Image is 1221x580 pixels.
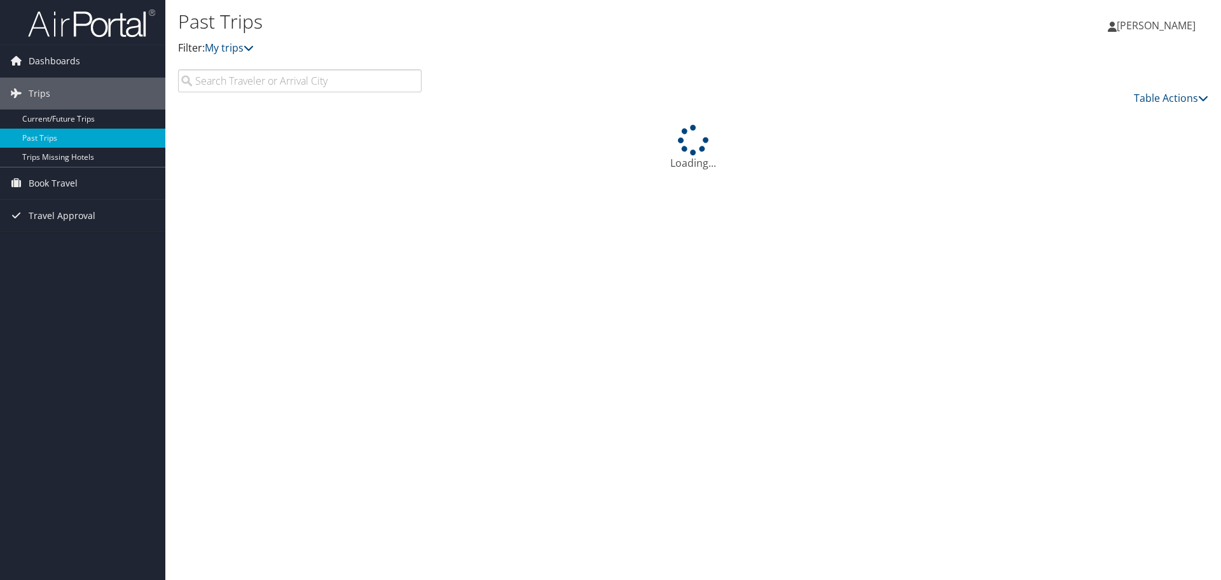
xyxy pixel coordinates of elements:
[205,41,254,55] a: My trips
[178,8,865,35] h1: Past Trips
[1117,18,1196,32] span: [PERSON_NAME]
[29,45,80,77] span: Dashboards
[29,200,95,232] span: Travel Approval
[178,40,865,57] p: Filter:
[178,69,422,92] input: Search Traveler or Arrival City
[178,125,1208,171] div: Loading...
[28,8,155,38] img: airportal-logo.png
[29,78,50,110] span: Trips
[29,167,78,199] span: Book Travel
[1108,6,1208,45] a: [PERSON_NAME]
[1134,91,1208,105] a: Table Actions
